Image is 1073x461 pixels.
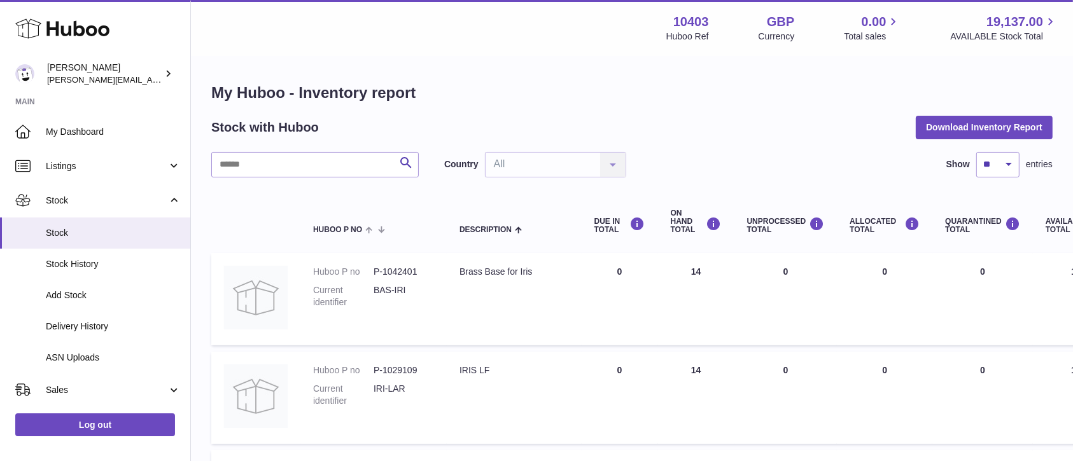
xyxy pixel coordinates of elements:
div: DUE IN TOTAL [594,217,645,234]
span: Huboo P no [313,226,362,234]
span: 19,137.00 [986,13,1043,31]
button: Download Inventory Report [916,116,1053,139]
dt: Huboo P no [313,364,374,376]
div: UNPROCESSED Total [747,217,825,234]
span: 0.00 [862,13,887,31]
span: Listings [46,160,167,172]
span: 0 [980,365,985,375]
strong: GBP [767,13,794,31]
div: [PERSON_NAME] [47,62,162,86]
td: 0 [837,253,932,345]
span: Description [459,226,512,234]
h1: My Huboo - Inventory report [211,83,1053,103]
dd: P-1042401 [374,266,434,278]
span: Stock [46,195,167,207]
span: Add Stock [46,289,181,301]
div: ALLOCATED Total [850,217,920,234]
div: ON HAND Total [671,209,722,235]
td: 0 [734,352,838,444]
dt: Huboo P no [313,266,374,278]
dd: BAS-IRI [374,284,434,308]
span: Sales [46,384,167,396]
td: 0 [582,352,658,444]
td: 0 [837,352,932,444]
div: QUARANTINED Total [945,217,1020,234]
span: entries [1026,158,1053,170]
h2: Stock with Huboo [211,119,319,136]
span: AVAILABLE Stock Total [950,31,1058,43]
a: 19,137.00 AVAILABLE Stock Total [950,13,1058,43]
span: Stock History [46,258,181,270]
img: keval@makerscabinet.com [15,64,34,83]
span: My Dashboard [46,126,181,138]
div: Huboo Ref [666,31,709,43]
div: Currency [759,31,795,43]
label: Country [444,158,479,170]
td: 0 [734,253,838,345]
span: Delivery History [46,320,181,333]
dd: IRI-LAR [374,383,434,407]
a: 0.00 Total sales [844,13,901,43]
span: ASN Uploads [46,352,181,364]
img: product image [224,266,288,329]
td: 0 [582,253,658,345]
img: product image [224,364,288,428]
div: IRIS LF [459,364,569,376]
strong: 10403 [673,13,709,31]
dd: P-1029109 [374,364,434,376]
span: Stock [46,227,181,239]
dt: Current identifier [313,284,374,308]
td: 14 [658,352,734,444]
a: Log out [15,413,175,436]
td: 14 [658,253,734,345]
div: Brass Base for Iris [459,266,569,278]
dt: Current identifier [313,383,374,407]
label: Show [946,158,970,170]
span: [PERSON_NAME][EMAIL_ADDRESS][DOMAIN_NAME] [47,74,255,85]
span: Total sales [844,31,901,43]
span: 0 [980,266,985,277]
